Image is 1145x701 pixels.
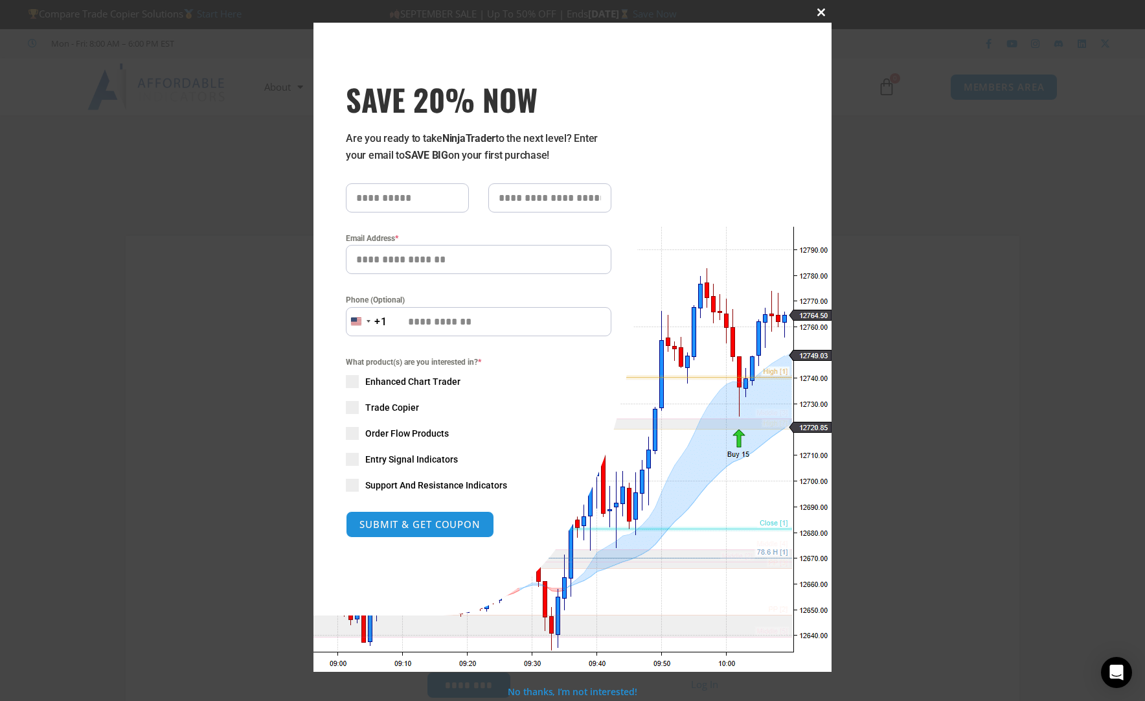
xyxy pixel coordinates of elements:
label: Enhanced Chart Trader [346,375,611,388]
h3: SAVE 20% NOW [346,81,611,117]
div: Open Intercom Messenger [1101,657,1132,688]
a: No thanks, I’m not interested! [508,685,637,698]
span: What product(s) are you interested in? [346,356,611,369]
p: Are you ready to take to the next level? Enter your email to on your first purchase! [346,130,611,164]
div: +1 [374,314,387,330]
span: Entry Signal Indicators [365,453,458,466]
span: Trade Copier [365,401,419,414]
label: Order Flow Products [346,427,611,440]
strong: SAVE BIG [405,149,448,161]
span: Support And Resistance Indicators [365,479,507,492]
button: SUBMIT & GET COUPON [346,511,494,538]
label: Trade Copier [346,401,611,414]
strong: NinjaTrader [442,132,495,144]
span: Order Flow Products [365,427,449,440]
label: Phone (Optional) [346,293,611,306]
label: Email Address [346,232,611,245]
button: Selected country [346,307,387,336]
label: Entry Signal Indicators [346,453,611,466]
label: Support And Resistance Indicators [346,479,611,492]
span: Enhanced Chart Trader [365,375,460,388]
